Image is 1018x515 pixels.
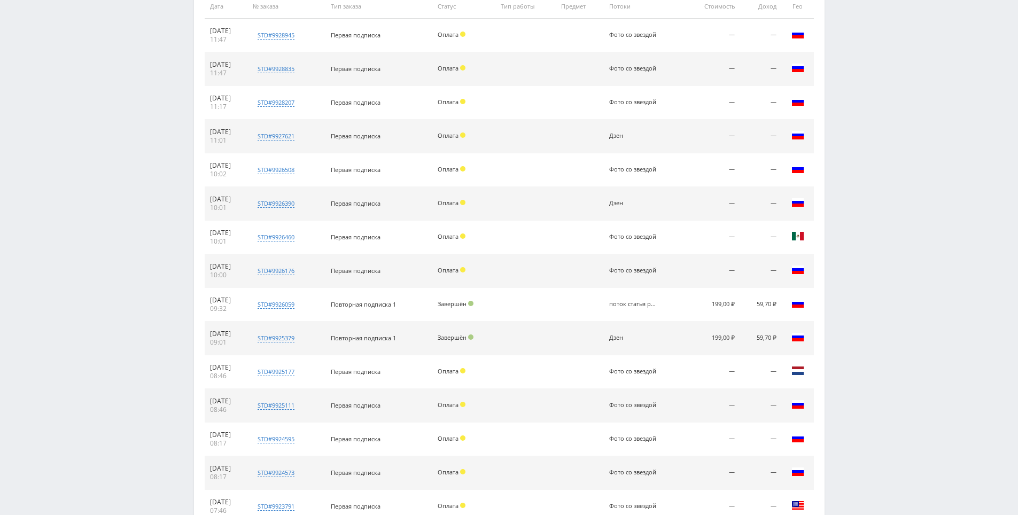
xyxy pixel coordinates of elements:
[460,233,465,239] span: Холд
[460,435,465,441] span: Холд
[684,153,740,187] td: —
[258,31,294,40] div: std#9928945
[258,401,294,410] div: std#9925111
[331,98,380,106] span: Первая подписка
[609,99,657,106] div: Фото со звездой
[791,162,804,175] img: rus.png
[791,398,804,411] img: rus.png
[740,19,782,52] td: —
[258,267,294,275] div: std#9926176
[438,30,459,38] span: Оплата
[210,161,242,170] div: [DATE]
[609,267,657,274] div: Фото со звездой
[210,27,242,35] div: [DATE]
[258,132,294,141] div: std#9927621
[791,432,804,444] img: rus.png
[210,464,242,473] div: [DATE]
[438,333,467,341] span: Завершён
[210,498,242,506] div: [DATE]
[684,120,740,153] td: —
[258,368,294,376] div: std#9925177
[609,132,657,139] div: Дзен
[468,334,473,340] span: Подтвержден
[791,129,804,142] img: rus.png
[210,431,242,439] div: [DATE]
[609,166,657,173] div: Фото со звездой
[740,288,782,322] td: 59,70 ₽
[210,94,242,103] div: [DATE]
[210,473,242,481] div: 08:17
[438,468,459,476] span: Оплата
[210,405,242,414] div: 08:46
[609,402,657,409] div: Фото со звездой
[210,397,242,405] div: [DATE]
[258,435,294,443] div: std#9924595
[791,230,804,243] img: mex.png
[210,305,242,313] div: 09:32
[460,166,465,171] span: Холд
[210,136,242,145] div: 11:01
[609,301,657,308] div: поток статья рерайт
[258,300,294,309] div: std#9926059
[609,503,657,510] div: Фото со звездой
[791,95,804,108] img: rus.png
[331,435,380,443] span: Первая подписка
[460,32,465,37] span: Холд
[609,65,657,72] div: Фото со звездой
[684,86,740,120] td: —
[791,297,804,310] img: rus.png
[609,200,657,207] div: Дзен
[210,330,242,338] div: [DATE]
[791,61,804,74] img: rus.png
[210,103,242,111] div: 11:17
[460,99,465,104] span: Холд
[460,200,465,205] span: Холд
[740,322,782,355] td: 59,70 ₽
[331,502,380,510] span: Первая подписка
[210,229,242,237] div: [DATE]
[438,98,459,106] span: Оплата
[210,338,242,347] div: 09:01
[438,131,459,139] span: Оплата
[460,503,465,508] span: Холд
[331,300,396,308] span: Повторная подписка 1
[438,165,459,173] span: Оплата
[438,367,459,375] span: Оплата
[740,120,782,153] td: —
[258,199,294,208] div: std#9926390
[684,456,740,490] td: —
[740,355,782,389] td: —
[684,19,740,52] td: —
[791,28,804,41] img: rus.png
[740,254,782,288] td: —
[438,401,459,409] span: Оплата
[740,456,782,490] td: —
[331,199,380,207] span: Первая подписка
[331,469,380,477] span: Первая подписка
[460,65,465,71] span: Холд
[684,355,740,389] td: —
[258,334,294,342] div: std#9925379
[740,52,782,86] td: —
[684,389,740,423] td: —
[331,334,396,342] span: Повторная подписка 1
[684,187,740,221] td: —
[258,233,294,241] div: std#9926460
[210,363,242,372] div: [DATE]
[210,296,242,305] div: [DATE]
[740,187,782,221] td: —
[331,267,380,275] span: Первая подписка
[740,423,782,456] td: —
[791,263,804,276] img: rus.png
[791,364,804,377] img: nld.png
[609,32,657,38] div: Фото со звездой
[210,170,242,178] div: 10:02
[210,128,242,136] div: [DATE]
[609,469,657,476] div: Фото со звездой
[210,237,242,246] div: 10:01
[460,368,465,373] span: Холд
[740,221,782,254] td: —
[791,499,804,512] img: usa.png
[740,389,782,423] td: —
[438,64,459,72] span: Оплата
